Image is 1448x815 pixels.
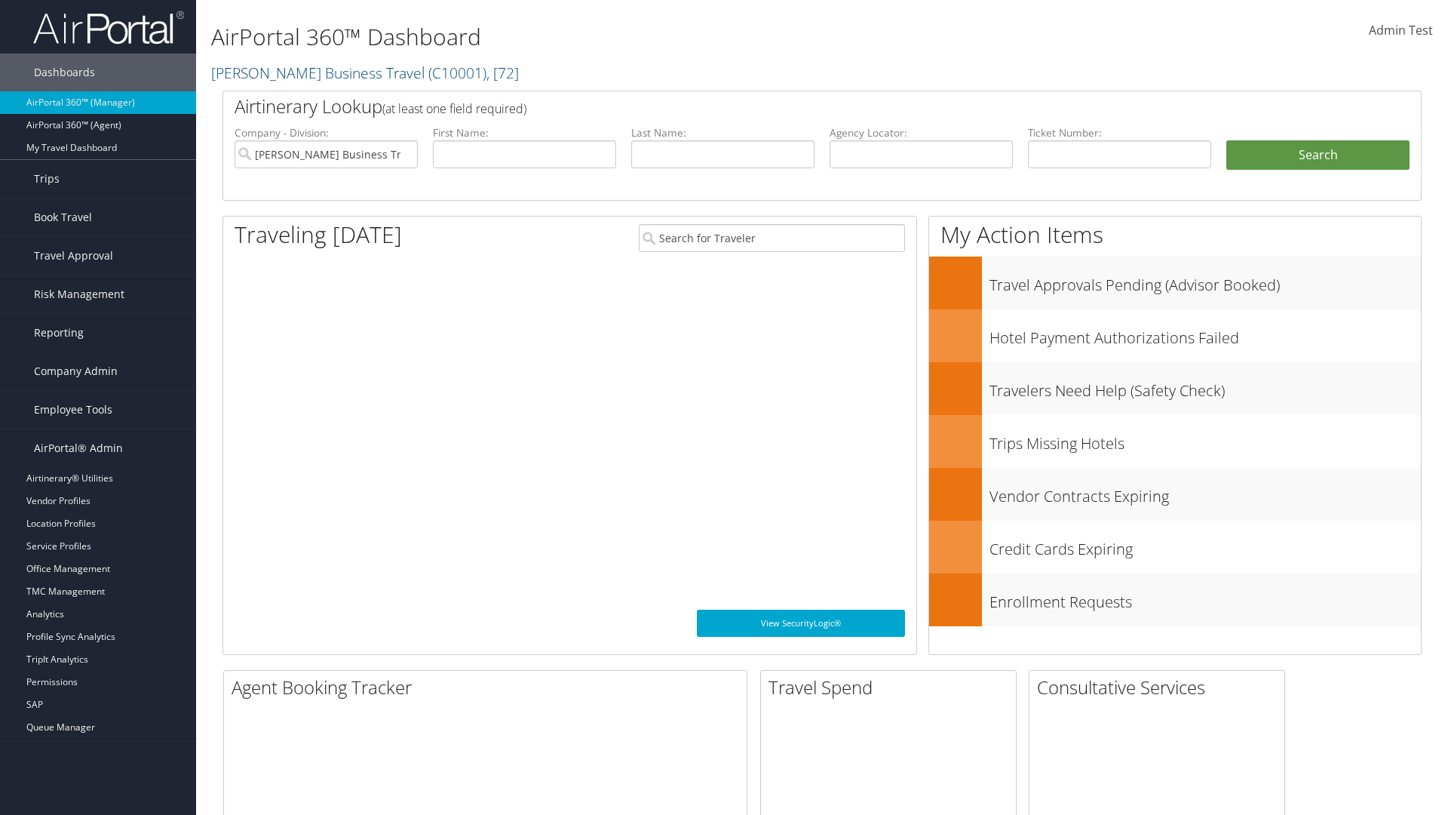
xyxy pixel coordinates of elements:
[989,320,1421,349] h3: Hotel Payment Authorizations Failed
[235,125,418,140] label: Company - Division:
[989,531,1421,560] h3: Credit Cards Expiring
[34,54,95,91] span: Dashboards
[211,21,1026,53] h1: AirPortal 360™ Dashboard
[989,478,1421,507] h3: Vendor Contracts Expiring
[631,125,814,140] label: Last Name:
[989,426,1421,454] h3: Trips Missing Hotels
[929,415,1421,468] a: Trips Missing Hotels
[211,63,519,83] a: [PERSON_NAME] Business Travel
[929,521,1421,574] a: Credit Cards Expiring
[1369,8,1433,54] a: Admin Test
[929,219,1421,251] h1: My Action Items
[33,10,184,45] img: airportal-logo.png
[1037,675,1284,700] h2: Consultative Services
[34,314,84,352] span: Reporting
[1369,22,1433,38] span: Admin Test
[34,160,60,198] span: Trips
[929,574,1421,626] a: Enrollment Requests
[929,257,1421,309] a: Travel Approvals Pending (Advisor Booked)
[433,125,616,140] label: First Name:
[34,352,118,390] span: Company Admin
[989,373,1421,401] h3: Travelers Need Help (Safety Check)
[382,100,526,117] span: (at least one field required)
[989,584,1421,613] h3: Enrollment Requests
[697,610,905,637] a: View SecurityLogic®
[34,391,112,429] span: Employee Tools
[989,267,1421,296] h3: Travel Approvals Pending (Advisor Booked)
[768,675,1016,700] h2: Travel Spend
[34,198,92,236] span: Book Travel
[486,63,519,83] span: , [ 72 ]
[34,429,123,467] span: AirPortal® Admin
[1226,140,1410,171] button: Search
[232,675,747,700] h2: Agent Booking Tracker
[235,94,1310,119] h2: Airtinerary Lookup
[34,237,113,275] span: Travel Approval
[639,224,905,252] input: Search for Traveler
[235,219,402,251] h1: Traveling [DATE]
[929,309,1421,362] a: Hotel Payment Authorizations Failed
[929,468,1421,521] a: Vendor Contracts Expiring
[1028,125,1211,140] label: Ticket Number:
[34,275,124,313] span: Risk Management
[428,63,486,83] span: ( C10001 )
[929,362,1421,415] a: Travelers Need Help (Safety Check)
[830,125,1013,140] label: Agency Locator:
